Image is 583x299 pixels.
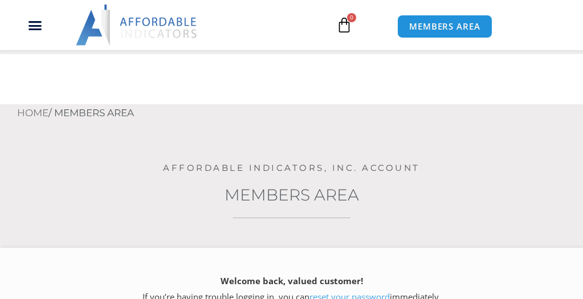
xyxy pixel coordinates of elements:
a: MEMBERS AREA [397,15,492,38]
strong: Welcome back, valued customer! [221,275,363,286]
img: LogoAI | Affordable Indicators – NinjaTrader [76,5,198,46]
a: 0 [319,9,369,42]
span: 0 [347,13,356,22]
a: Affordable Indicators, Inc. Account [163,162,420,173]
a: Home [17,107,48,118]
div: Menu Toggle [6,14,64,36]
nav: Breadcrumb [17,104,583,122]
span: MEMBERS AREA [409,22,480,31]
a: Members Area [225,185,359,204]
